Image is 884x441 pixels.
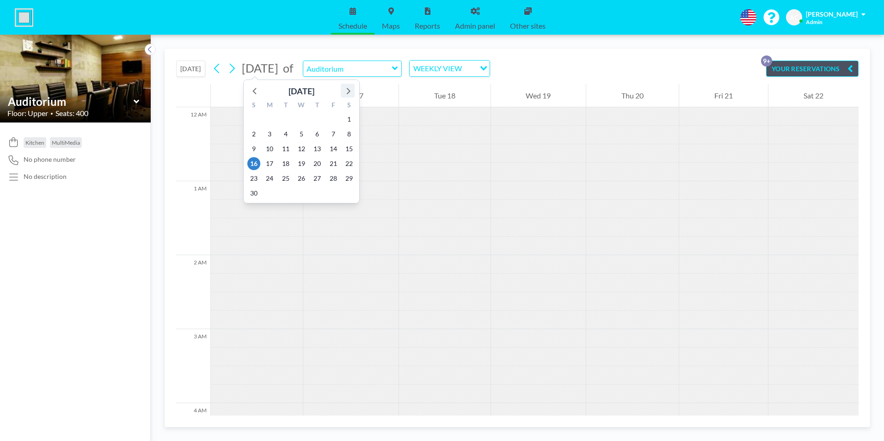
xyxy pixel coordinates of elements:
div: Tue 18 [399,84,491,107]
button: [DATE] [176,61,205,77]
span: WEEKLY VIEW [411,62,464,74]
span: Saturday, November 8, 2025 [343,128,356,141]
div: Thu 20 [586,84,679,107]
span: Schedule [338,22,367,30]
span: Sunday, November 16, 2025 [247,157,260,170]
div: 3 AM [176,329,210,403]
span: [PERSON_NAME] [806,10,858,18]
span: • [50,110,53,116]
span: Tuesday, November 11, 2025 [279,142,292,155]
div: 1 AM [176,181,210,255]
span: No phone number [24,155,76,164]
div: Wed 19 [491,84,586,107]
span: Maps [382,22,400,30]
span: Sunday, November 9, 2025 [247,142,260,155]
span: Saturday, November 15, 2025 [343,142,356,155]
span: Tuesday, November 4, 2025 [279,128,292,141]
span: Tuesday, November 25, 2025 [279,172,292,185]
span: Thursday, November 6, 2025 [311,128,324,141]
span: Other sites [510,22,546,30]
div: Sun 16 [211,84,303,107]
p: 9+ [761,55,772,67]
span: MultiMedia [52,139,80,146]
span: Sunday, November 23, 2025 [247,172,260,185]
span: Friday, November 7, 2025 [327,128,340,141]
span: Thursday, November 20, 2025 [311,157,324,170]
div: No description [24,172,67,181]
span: Monday, November 10, 2025 [263,142,276,155]
span: Admin panel [455,22,495,30]
span: Sunday, November 2, 2025 [247,128,260,141]
span: Kitchen [25,139,44,146]
input: Auditorium [8,95,134,108]
input: Search for option [465,62,474,74]
div: S [246,100,262,112]
span: Wednesday, November 12, 2025 [295,142,308,155]
img: organization-logo [15,8,33,27]
span: Wednesday, November 26, 2025 [295,172,308,185]
span: Saturday, November 22, 2025 [343,157,356,170]
div: Search for option [410,61,490,76]
span: Monday, November 3, 2025 [263,128,276,141]
div: [DATE] [289,85,314,98]
span: Admin [806,18,823,25]
span: Monday, November 17, 2025 [263,157,276,170]
span: Friday, November 14, 2025 [327,142,340,155]
span: Saturday, November 29, 2025 [343,172,356,185]
span: AC [790,13,798,22]
span: Saturday, November 1, 2025 [343,113,356,126]
div: F [325,100,341,112]
span: Wednesday, November 19, 2025 [295,157,308,170]
div: T [278,100,294,112]
span: Reports [415,22,440,30]
span: Sunday, November 30, 2025 [247,187,260,200]
div: Sat 22 [768,84,859,107]
input: Auditorium [303,61,392,76]
span: Monday, November 24, 2025 [263,172,276,185]
div: 2 AM [176,255,210,329]
span: [DATE] [242,61,278,75]
span: Friday, November 21, 2025 [327,157,340,170]
div: W [294,100,309,112]
div: Fri 21 [679,84,768,107]
span: Floor: Upper [7,109,48,118]
span: Seats: 400 [55,109,88,118]
div: M [262,100,277,112]
div: T [309,100,325,112]
span: Wednesday, November 5, 2025 [295,128,308,141]
span: Thursday, November 13, 2025 [311,142,324,155]
div: 12 AM [176,107,210,181]
span: of [283,61,293,75]
button: YOUR RESERVATIONS9+ [766,61,859,77]
span: Thursday, November 27, 2025 [311,172,324,185]
span: Friday, November 28, 2025 [327,172,340,185]
div: S [341,100,357,112]
span: Tuesday, November 18, 2025 [279,157,292,170]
